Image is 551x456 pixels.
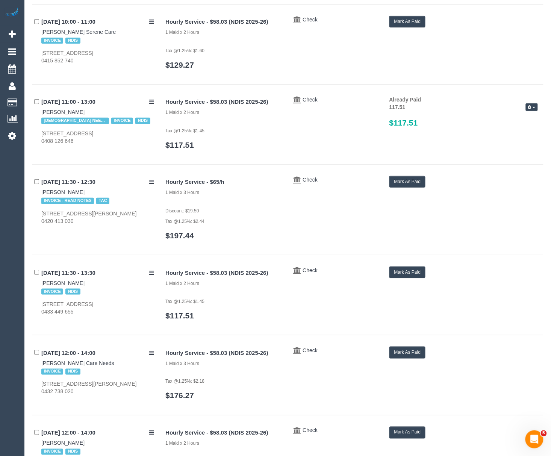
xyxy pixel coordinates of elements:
[41,350,154,356] h4: [DATE] 12:00 - 14:00
[389,176,426,188] button: Mark As Paid
[41,198,94,204] span: INVOICE - READ NOTES
[135,118,150,124] span: NDIS
[165,350,282,356] h4: Hourly Service - $58.03 (NDIS 2025-26)
[65,289,80,295] span: NDIS
[303,17,318,23] a: Check
[41,99,154,105] h4: [DATE] 11:00 - 13:00
[389,347,426,358] button: Mark As Paid
[65,449,80,455] span: NDIS
[389,16,426,27] button: Mark As Paid
[165,61,194,69] a: $129.27
[41,287,154,297] div: Tags
[303,97,318,103] a: Check
[165,430,282,436] h4: Hourly Service - $58.03 (NDIS 2025-26)
[165,128,204,133] small: Tax @1.25%: $1.45
[41,449,63,455] span: INVOICE
[389,97,421,103] strong: Already Paid
[165,270,282,276] h4: Hourly Service - $58.03 (NDIS 2025-26)
[41,270,154,276] h4: [DATE] 11:30 - 13:30
[41,300,154,315] div: [STREET_ADDRESS] 0433 449 655
[165,141,194,149] a: $117.51
[165,219,204,224] small: Tax @1.25%: $2.44
[41,118,109,124] span: [DEMOGRAPHIC_DATA] NEEDED
[111,118,133,124] span: INVOICE
[389,267,426,278] button: Mark As Paid
[65,369,80,375] span: NDIS
[165,311,194,320] a: $117.51
[165,231,194,240] a: $197.44
[303,347,318,353] a: Check
[525,430,543,448] iframe: Intercom live chat
[41,36,154,45] div: Tags
[41,109,85,115] a: [PERSON_NAME]
[541,430,547,436] span: 5
[41,179,154,185] h4: [DATE] 11:30 - 12:30
[165,19,282,25] h4: Hourly Service - $58.03 (NDIS 2025-26)
[41,196,154,206] div: Tags
[41,189,85,195] a: [PERSON_NAME]
[41,440,85,446] a: [PERSON_NAME]
[165,379,204,384] small: Tax @1.25%: $2.18
[41,38,63,44] span: INVOICE
[165,48,204,53] small: Tax @1.25%: $1.60
[165,281,199,286] small: 1 Maid x 2 Hours
[41,369,63,375] span: INVOICE
[165,441,199,446] small: 1 Maid x 2 Hours
[41,49,154,64] div: [STREET_ADDRESS] 0415 852 740
[165,299,204,304] small: Tax @1.25%: $1.45
[165,110,199,115] small: 1 Maid x 2 Hours
[165,190,199,195] small: 1 Maid x 3 Hours
[65,38,80,44] span: NDIS
[5,8,20,18] img: Automaid Logo
[303,267,318,273] a: Check
[389,104,406,110] strong: 117.51
[389,427,426,438] button: Mark As Paid
[41,430,154,436] h4: [DATE] 12:00 - 14:00
[41,130,154,145] div: [STREET_ADDRESS] 0408 126 646
[96,198,109,204] span: TAC
[303,177,318,183] a: Check
[165,30,199,35] small: 1 Maid x 2 Hours
[41,29,116,35] a: [PERSON_NAME] Serene Care
[41,360,114,366] a: [PERSON_NAME] Care Needs
[165,391,194,400] a: $176.27
[41,289,63,295] span: INVOICE
[41,210,154,225] div: [STREET_ADDRESS][PERSON_NAME] 0420 413 030
[41,116,154,126] div: Tags
[165,179,282,185] h4: Hourly Service - $65/h
[41,19,154,25] h4: [DATE] 10:00 - 11:00
[389,118,538,127] h3: $117.51
[41,380,154,395] div: [STREET_ADDRESS][PERSON_NAME] 0432 738 020
[41,367,154,377] div: Tags
[165,208,199,214] small: Discount: $19.50
[41,280,85,286] a: [PERSON_NAME]
[165,99,282,105] h4: Hourly Service - $58.03 (NDIS 2025-26)
[303,427,318,433] a: Check
[165,361,199,366] small: 1 Maid x 3 Hours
